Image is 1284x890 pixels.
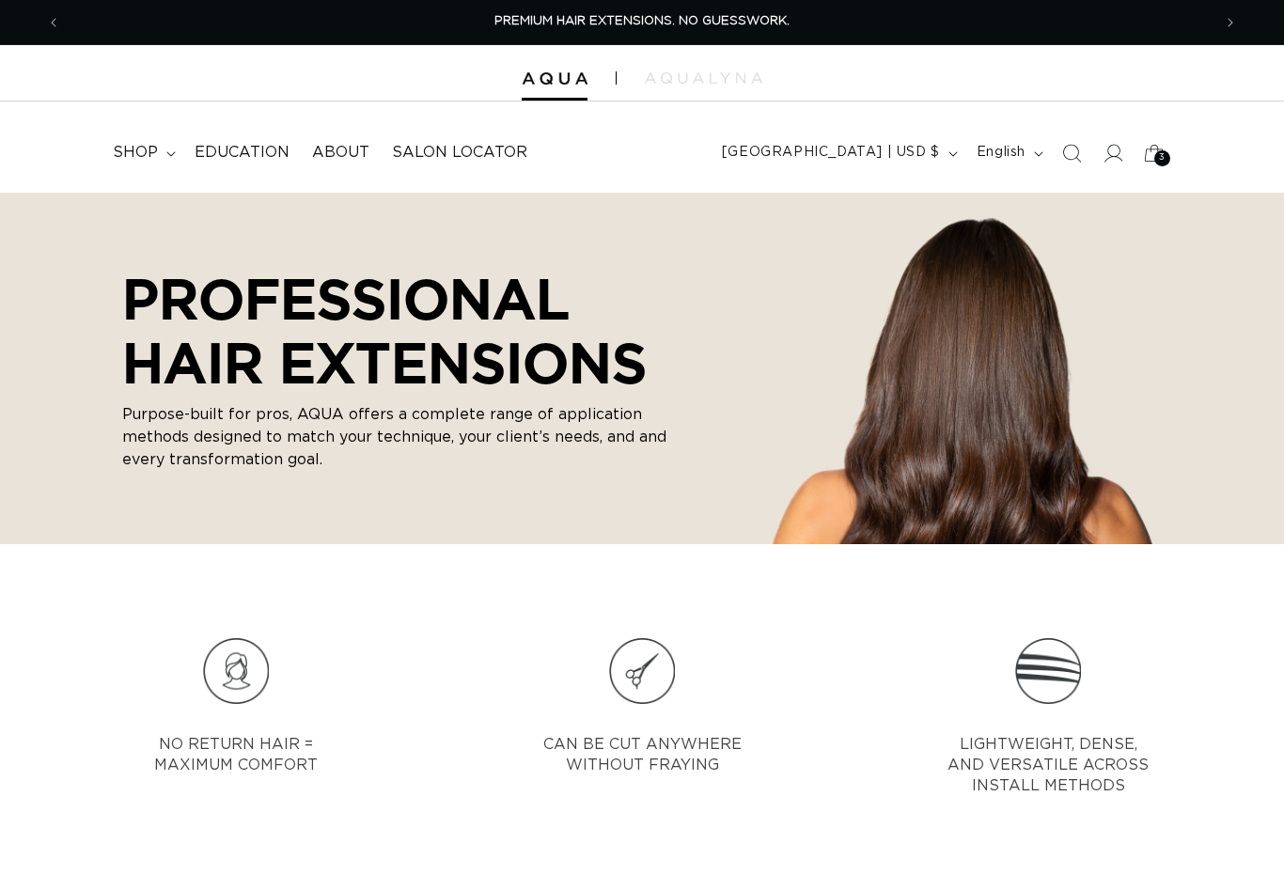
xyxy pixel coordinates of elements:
[1015,638,1081,704] img: Icon_9.png
[33,5,74,40] button: Previous announcement
[381,132,539,174] a: Salon Locator
[154,734,318,776] p: NO RETURN HAIR = MAXIMUM COMFORT
[494,15,790,27] span: PREMIUM HAIR EXTENSIONS. NO GUESSWORK.
[1159,150,1166,166] span: 3
[645,72,762,84] img: aqualyna.com
[122,403,667,471] p: Purpose-built for pros, AQUA offers a complete range of application methods designed to match you...
[1051,133,1092,174] summary: Search
[102,132,183,174] summary: shop
[931,734,1166,797] p: LIGHTWEIGHT, DENSE, AND VERSATILE ACROSS INSTALL METHODS
[122,266,667,394] p: PROFESSIONAL HAIR EXTENSIONS
[113,143,158,163] span: shop
[301,132,381,174] a: About
[1210,5,1251,40] button: Next announcement
[722,143,940,163] span: [GEOGRAPHIC_DATA] | USD $
[392,143,527,163] span: Salon Locator
[522,72,587,86] img: Aqua Hair Extensions
[609,638,675,704] img: Icon_8.png
[312,143,369,163] span: About
[203,638,269,704] img: Icon_7.png
[195,143,290,163] span: Education
[965,135,1051,171] button: English
[183,132,301,174] a: Education
[543,734,742,776] p: CAN BE CUT ANYWHERE WITHOUT FRAYING
[977,143,1026,163] span: English
[711,135,965,171] button: [GEOGRAPHIC_DATA] | USD $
